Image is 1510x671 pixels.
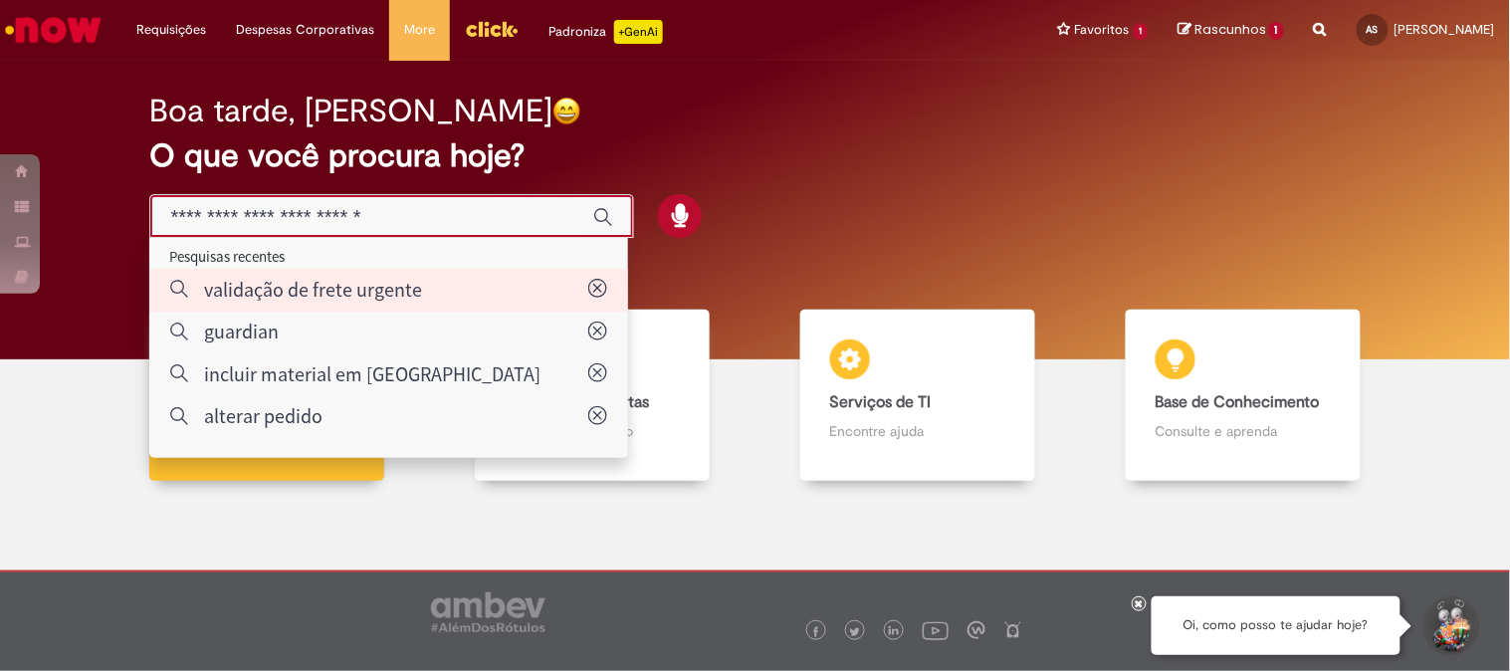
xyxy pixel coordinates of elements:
img: logo_footer_workplace.png [968,621,985,639]
p: Encontre ajuda [830,421,1005,441]
span: More [404,20,435,40]
div: Padroniza [548,20,663,44]
a: Tirar dúvidas Tirar dúvidas com Lupi Assist e Gen Ai [105,310,430,482]
span: Favoritos [1075,20,1130,40]
img: logo_footer_youtube.png [923,617,949,643]
img: click_logo_yellow_360x200.png [465,14,519,44]
img: logo_footer_twitter.png [850,627,860,637]
span: Rascunhos [1194,20,1266,39]
span: [PERSON_NAME] [1395,21,1495,38]
img: logo_footer_ambev_rotulo_gray.png [431,592,545,632]
p: Consulte e aprenda [1156,421,1331,441]
a: Serviços de TI Encontre ajuda [755,310,1081,482]
h2: Boa tarde, [PERSON_NAME] [149,94,552,128]
a: Base de Conhecimento Consulte e aprenda [1080,310,1405,482]
img: ServiceNow [2,10,105,50]
span: 1 [1269,22,1284,40]
span: AS [1367,23,1379,36]
button: Iniciar Conversa de Suporte [1420,596,1480,656]
b: Serviços de TI [830,392,932,412]
p: +GenAi [614,20,663,44]
b: Base de Conhecimento [1156,392,1320,412]
span: 1 [1134,23,1149,40]
a: Rascunhos [1178,21,1284,40]
img: logo_footer_facebook.png [811,627,821,637]
img: happy-face.png [552,97,581,125]
img: logo_footer_linkedin.png [889,626,899,638]
span: Despesas Corporativas [236,20,374,40]
div: Oi, como posso te ajudar hoje? [1152,596,1401,655]
span: Requisições [136,20,206,40]
h2: O que você procura hoje? [149,138,1360,173]
img: logo_footer_naosei.png [1004,621,1022,639]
